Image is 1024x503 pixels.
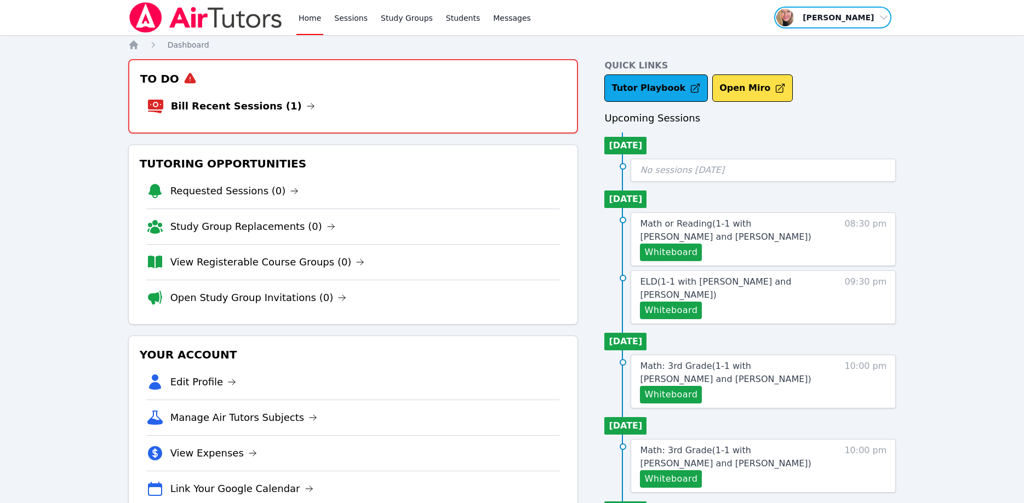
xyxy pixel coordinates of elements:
h3: Tutoring Opportunities [138,154,569,174]
li: [DATE] [604,190,647,208]
a: Math: 3rd Grade(1-1 with [PERSON_NAME] and [PERSON_NAME]) [640,444,825,470]
h3: Your Account [138,345,569,365]
a: Math: 3rd Grade(1-1 with [PERSON_NAME] and [PERSON_NAME]) [640,360,825,386]
a: View Registerable Course Groups (0) [170,255,365,270]
a: Bill Recent Sessions (1) [171,99,315,114]
a: Tutor Playbook [604,74,708,102]
button: Whiteboard [640,244,702,261]
h4: Quick Links [604,59,896,72]
span: 09:30 pm [844,275,886,319]
span: 10:00 pm [844,444,886,488]
button: Whiteboard [640,470,702,488]
a: Manage Air Tutors Subjects [170,410,318,425]
button: Whiteboard [640,386,702,403]
span: Math: 3rd Grade ( 1-1 with [PERSON_NAME] and [PERSON_NAME] ) [640,361,811,384]
button: Whiteboard [640,302,702,319]
span: Math or Reading ( 1-1 with [PERSON_NAME] and [PERSON_NAME] ) [640,218,811,242]
a: Requested Sessions (0) [170,183,299,199]
button: Open Miro [712,74,793,102]
li: [DATE] [604,333,647,350]
span: 08:30 pm [844,217,886,261]
a: Link Your Google Calendar [170,481,313,496]
a: Edit Profile [170,374,237,390]
span: No sessions [DATE] [640,165,724,175]
img: Air Tutors [128,2,283,33]
span: Dashboard [168,41,209,49]
span: 10:00 pm [844,360,886,403]
span: Math: 3rd Grade ( 1-1 with [PERSON_NAME] and [PERSON_NAME] ) [640,445,811,469]
a: Open Study Group Invitations (0) [170,290,347,305]
a: ELD(1-1 with [PERSON_NAME] and [PERSON_NAME]) [640,275,825,302]
li: [DATE] [604,137,647,154]
li: [DATE] [604,417,647,435]
a: Study Group Replacements (0) [170,219,335,234]
a: View Expenses [170,446,257,461]
h3: To Do [138,69,569,89]
span: ELD ( 1-1 with [PERSON_NAME] and [PERSON_NAME] ) [640,276,791,300]
a: Dashboard [168,39,209,50]
a: Math or Reading(1-1 with [PERSON_NAME] and [PERSON_NAME]) [640,217,825,244]
nav: Breadcrumb [128,39,896,50]
span: Messages [493,13,531,24]
h3: Upcoming Sessions [604,111,896,126]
